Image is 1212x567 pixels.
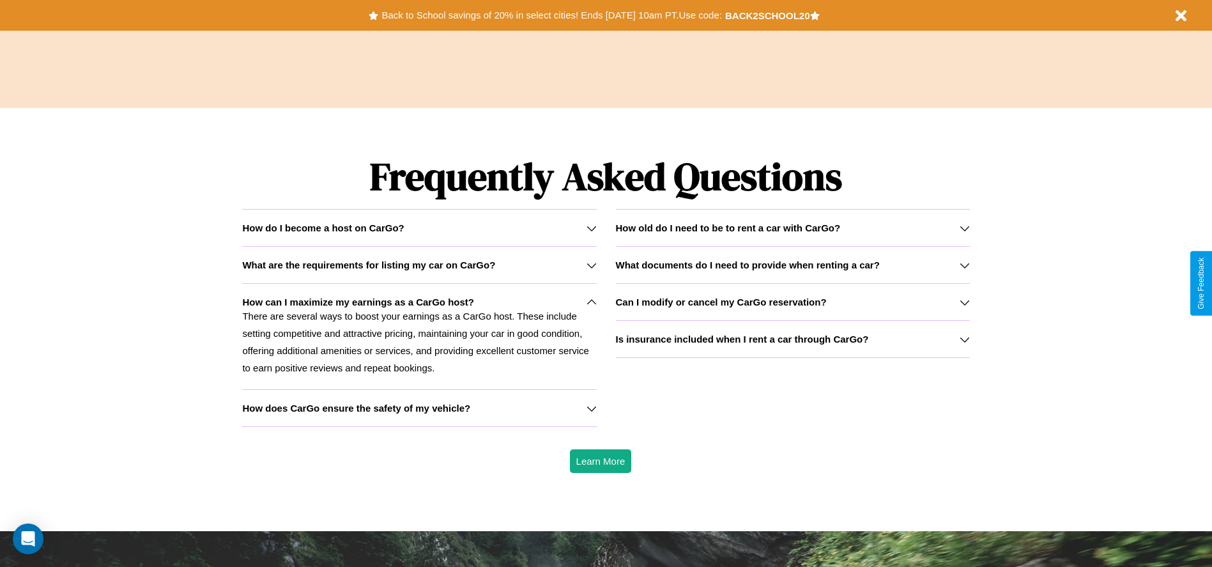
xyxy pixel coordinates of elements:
h3: How do I become a host on CarGo? [242,222,404,233]
button: Learn More [570,449,632,473]
h3: How old do I need to be to rent a car with CarGo? [616,222,841,233]
h3: What are the requirements for listing my car on CarGo? [242,260,495,270]
div: Give Feedback [1197,258,1206,309]
h3: Is insurance included when I rent a car through CarGo? [616,334,869,345]
h1: Frequently Asked Questions [242,144,969,209]
p: There are several ways to boost your earnings as a CarGo host. These include setting competitive ... [242,307,596,377]
h3: How can I maximize my earnings as a CarGo host? [242,297,474,307]
h3: What documents do I need to provide when renting a car? [616,260,880,270]
h3: How does CarGo ensure the safety of my vehicle? [242,403,470,414]
div: Open Intercom Messenger [13,524,43,554]
button: Back to School savings of 20% in select cities! Ends [DATE] 10am PT.Use code: [378,6,725,24]
b: BACK2SCHOOL20 [725,10,810,21]
h3: Can I modify or cancel my CarGo reservation? [616,297,827,307]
